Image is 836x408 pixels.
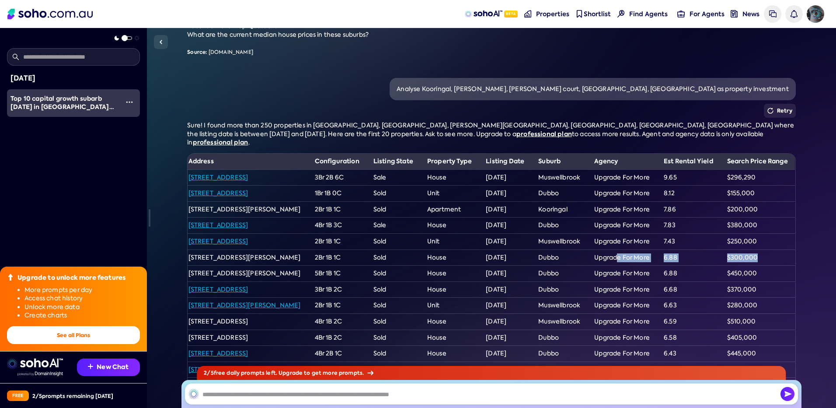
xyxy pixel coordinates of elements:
li: Unlock more data [24,303,140,312]
td: Upgrade For More [587,201,657,218]
img: bell icon [790,10,798,18]
td: Upgrade For More [587,313,657,330]
strong: Source: [187,49,207,56]
a: [STREET_ADDRESS][PERSON_NAME] [188,301,301,309]
td: 3Br 1B 2C [308,281,366,298]
span: Beta [504,11,518,18]
img: properties-nav icon [524,10,532,18]
th: Search Price Range [720,154,795,169]
td: 4Br 1B 3C [308,218,366,234]
a: Avatar of Sofi z [807,5,824,23]
td: House [420,362,479,378]
img: sohoai logo [7,359,63,369]
td: Sold [366,330,420,346]
span: Find Agents [629,10,668,18]
span: Properties [536,10,569,18]
td: 6.43 [657,346,720,362]
div: 2 / 5 prompts remaining [DATE] [32,392,113,400]
a: Top 10 capital growth subarb [DATE] in [GEOGRAPHIC_DATA] and why [7,89,119,117]
button: Retry [764,104,796,118]
a: [STREET_ADDRESS] [188,237,248,245]
td: [DATE] [479,346,531,362]
img: More icon [126,98,133,106]
img: Data provided by Domain Insight [17,372,63,376]
td: Upgrade For More [587,169,657,186]
img: Upgrade icon [7,274,14,281]
a: [STREET_ADDRESS][PERSON_NAME] [188,366,301,373]
th: Listing State [366,154,420,169]
a: [STREET_ADDRESS] [188,189,248,197]
td: [STREET_ADDRESS] [181,313,308,330]
td: Upgrade For More [587,330,657,346]
td: [DATE] [479,250,531,266]
td: Apartment [420,201,479,218]
td: 5Br 1B 1C [308,266,366,282]
a: Messages [764,5,781,23]
td: [DATE] [479,266,531,282]
td: Upgrade For More [587,266,657,282]
td: 9.65 [657,169,720,186]
td: Upgrade For More [587,250,657,266]
img: Retry icon [767,108,773,114]
td: Unit [420,186,479,202]
th: Listing Date [479,154,531,169]
td: $280,000 [720,298,795,314]
th: Configuration [308,154,366,169]
td: Sold [366,298,420,314]
td: $510,000 [720,313,795,330]
span: News [742,10,759,18]
td: Sale [366,218,420,234]
td: $155,000 [720,186,795,202]
td: [STREET_ADDRESS][PERSON_NAME] [181,266,308,282]
td: 2Br 1B 1C [308,362,366,378]
td: 7.86 [657,201,720,218]
td: $250,000 [720,233,795,250]
th: Agency [587,154,657,169]
span: to access more results. Agent and agency data is only available in [187,130,763,147]
td: [DATE] [479,281,531,298]
td: Dubbo [531,250,587,266]
td: Unit [420,233,479,250]
td: House [420,169,479,186]
th: Suburb [531,154,587,169]
a: professional plan [193,138,248,147]
td: $370,000 [720,281,795,298]
img: for-agents-nav icon [677,10,685,18]
td: Muswellbrook [531,233,587,250]
td: Sold [366,250,420,266]
td: Kooringal [531,362,587,378]
div: Upgrade to unlock more features [17,274,125,282]
td: 4Br 1B 2C [308,330,366,346]
td: 2Br 1B 1C [308,233,366,250]
td: $450,000 [720,266,795,282]
img: Send icon [780,387,794,401]
li: Access chat history [24,294,140,303]
td: 7.83 [657,218,720,234]
a: Notifications [785,5,803,23]
td: Dubbo [531,330,587,346]
a: [STREET_ADDRESS] [188,349,248,357]
td: 6.88 [657,250,720,266]
td: 6.43 [657,362,720,378]
a: [STREET_ADDRESS] [188,173,248,181]
img: sohoAI logo [465,11,502,18]
td: [STREET_ADDRESS][PERSON_NAME] [181,250,308,266]
li: Create charts [24,311,140,320]
td: Muswellbrook [531,313,587,330]
span: Shortlist [584,10,611,18]
img: Arrow icon [367,371,373,375]
img: Sidebar toggle icon [156,37,166,47]
td: [DATE] [479,169,531,186]
td: Unit [420,298,479,314]
td: [DATE] [479,186,531,202]
td: Upgrade For More [587,218,657,234]
td: 4Br 2B 1C [308,346,366,362]
td: Sold [366,201,420,218]
td: House [420,281,479,298]
td: [DATE] [479,233,531,250]
td: [DATE] [479,330,531,346]
td: Sold [366,362,420,378]
td: Dubbo [531,266,587,282]
td: Upgrade For More [587,346,657,362]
